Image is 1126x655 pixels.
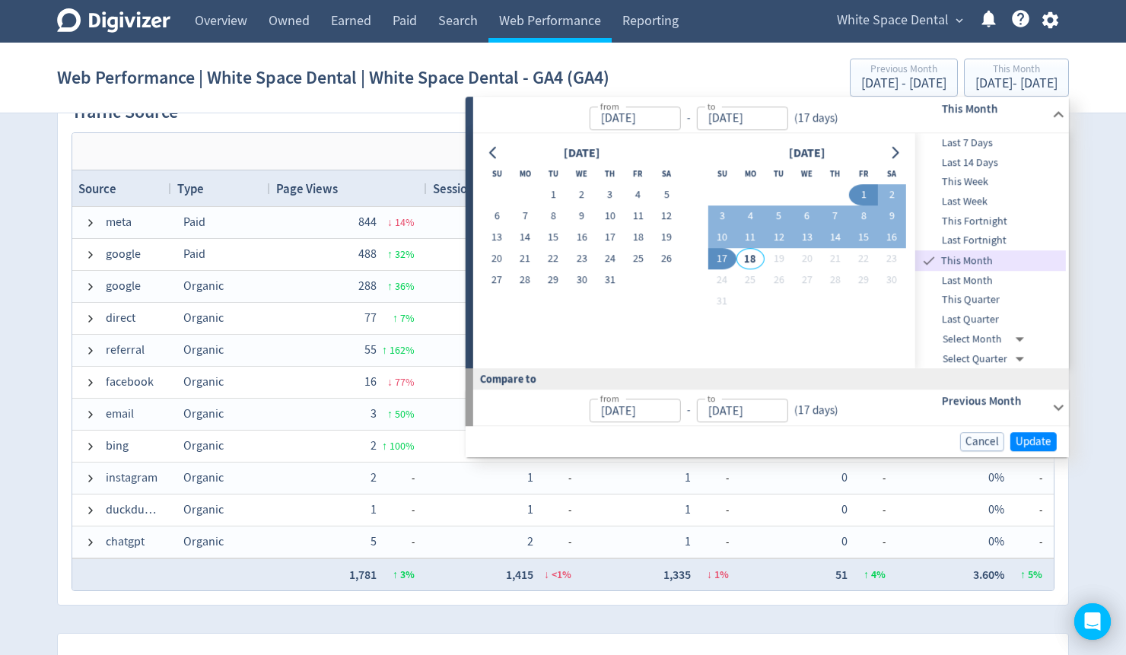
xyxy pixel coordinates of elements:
[473,390,1069,426] div: from-to(17 days)Previous Month
[915,232,1066,249] span: Last Fortnight
[106,399,134,429] span: email
[821,249,849,270] button: 21
[1004,495,1042,525] span: -
[915,153,1066,173] div: Last 14 Days
[707,568,712,582] span: ↓
[183,502,224,517] span: Organic
[1028,568,1042,582] span: 5 %
[915,192,1066,211] div: Last Week
[364,342,377,358] span: 55
[482,227,511,249] button: 13
[685,470,691,485] span: 1
[473,133,1069,368] div: from-to(17 days)This Month
[1010,432,1057,451] button: Update
[975,64,1058,77] div: This Month
[736,227,765,249] button: 11
[433,180,479,197] span: Sessions
[877,206,905,227] button: 9
[1004,527,1042,557] span: -
[877,227,905,249] button: 16
[964,59,1069,97] button: This Month[DATE]- [DATE]
[685,534,691,549] span: 1
[821,270,849,291] button: 28
[624,249,652,270] button: 25
[387,375,393,389] span: ↓
[527,534,533,549] span: 2
[960,432,1004,451] button: Cancel
[850,59,958,97] button: Previous Month[DATE] - [DATE]
[835,567,848,583] span: 51
[482,142,504,164] button: Go to previous month
[183,534,224,549] span: Organic
[787,110,844,127] div: ( 17 days )
[539,185,568,206] button: 1
[183,470,224,485] span: Organic
[596,164,624,185] th: Thursday
[953,14,966,27] span: expand_more
[57,53,609,102] h1: Web Performance | White Space Dental | White Space Dental - GA4 (GA4)
[183,246,205,262] span: Paid
[527,470,533,485] span: 1
[787,402,838,420] div: ( 17 days )
[1016,436,1051,447] span: Update
[482,270,511,291] button: 27
[539,249,568,270] button: 22
[358,215,377,230] span: 844
[533,463,571,493] span: -
[652,249,680,270] button: 26
[708,249,736,270] button: 17
[568,164,596,185] th: Wednesday
[395,279,415,293] span: 36 %
[473,97,1069,133] div: from-to(17 days)This Month
[765,270,793,291] button: 26
[915,133,1066,368] nav: presets
[600,100,619,113] label: from
[183,438,224,453] span: Organic
[596,227,624,249] button: 17
[568,206,596,227] button: 9
[915,173,1066,192] div: This Week
[708,270,736,291] button: 24
[393,311,398,325] span: ↑
[849,206,877,227] button: 8
[568,227,596,249] button: 16
[841,502,848,517] span: 0
[358,278,377,294] span: 288
[183,310,224,326] span: Organic
[691,495,729,525] span: -
[1004,463,1042,493] span: -
[177,180,204,197] span: Type
[377,527,415,557] span: -
[915,291,1066,310] div: This Quarter
[652,227,680,249] button: 19
[371,534,377,549] span: 5
[558,143,604,164] div: [DATE]
[915,250,1066,271] div: This Month
[707,100,715,113] label: to
[364,310,377,326] span: 77
[382,343,387,357] span: ↑
[877,164,905,185] th: Saturday
[975,77,1058,91] div: [DATE] - [DATE]
[849,164,877,185] th: Friday
[596,185,624,206] button: 3
[552,568,571,582] span: <1 %
[848,527,886,557] span: -
[539,227,568,249] button: 15
[106,431,129,461] span: bing
[832,8,967,33] button: White Space Dental
[861,77,946,91] div: [DATE] - [DATE]
[371,438,377,453] span: 2
[708,291,736,313] button: 31
[106,208,132,237] span: meta
[482,206,511,227] button: 6
[848,463,886,493] span: -
[915,213,1066,230] span: This Fortnight
[915,135,1066,151] span: Last 7 Days
[482,249,511,270] button: 20
[511,206,539,227] button: 7
[884,142,906,164] button: Go to next month
[871,568,886,582] span: 4 %
[915,174,1066,191] span: This Week
[877,185,905,206] button: 2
